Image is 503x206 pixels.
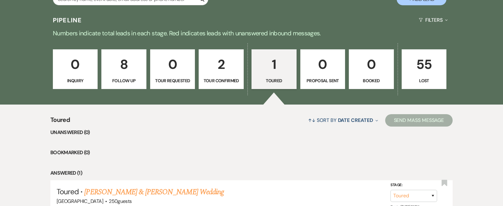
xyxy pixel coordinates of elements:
[251,49,297,89] a: 1Toured
[199,49,244,89] a: 2Tour Confirmed
[416,12,450,28] button: Filters
[101,49,146,89] a: 8Follow Up
[353,54,390,75] p: 0
[406,54,443,75] p: 55
[57,187,79,196] span: Toured
[203,77,240,84] p: Tour Confirmed
[256,54,293,75] p: 1
[203,54,240,75] p: 2
[50,128,453,137] li: Unanswered (0)
[402,49,447,89] a: 55Lost
[338,117,373,123] span: Date Created
[256,77,293,84] p: Toured
[53,49,98,89] a: 0Inquiry
[390,182,437,189] label: Stage:
[28,28,475,38] p: Numbers indicate total leads in each stage. Red indicates leads with unanswered inbound messages.
[57,198,103,204] span: [GEOGRAPHIC_DATA]
[50,169,453,177] li: Answered (1)
[304,77,341,84] p: Proposal Sent
[109,198,132,204] span: 250 guests
[53,16,82,25] h3: Pipeline
[50,115,70,128] span: Toured
[154,54,191,75] p: 0
[84,186,224,198] a: [PERSON_NAME] & [PERSON_NAME] Wedding
[306,112,380,128] button: Sort By Date Created
[304,54,341,75] p: 0
[105,77,142,84] p: Follow Up
[406,77,443,84] p: Lost
[349,49,394,89] a: 0Booked
[50,149,453,157] li: Bookmarked (0)
[353,77,390,84] p: Booked
[150,49,195,89] a: 0Tour Requested
[385,114,453,127] button: Send Mass Message
[300,49,345,89] a: 0Proposal Sent
[308,117,316,123] span: ↑↓
[57,54,94,75] p: 0
[154,77,191,84] p: Tour Requested
[105,54,142,75] p: 8
[57,77,94,84] p: Inquiry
